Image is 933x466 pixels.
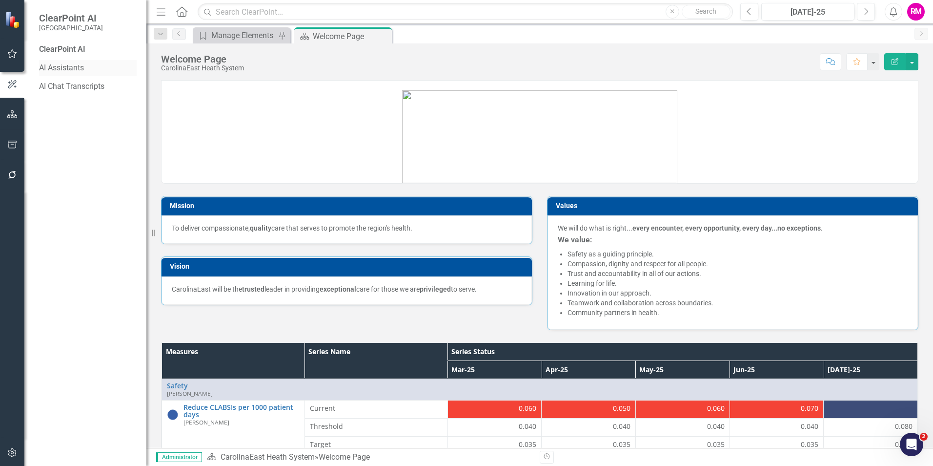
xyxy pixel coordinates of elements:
td: Double-Click to Edit [730,418,824,436]
li: Safety as a guiding principle. [568,249,908,259]
span: Target [310,440,443,449]
a: CarolinaEast Heath System [221,452,315,462]
div: [DATE]-25 [765,6,851,18]
span: 0.060 [519,403,536,413]
td: Double-Click to Edit [730,436,824,454]
td: Double-Click to Edit [824,400,918,418]
td: Double-Click to Edit [635,436,730,454]
div: » [207,452,532,463]
img: mceclip1.png [402,90,677,183]
li: Teamwork and collaboration across boundaries. [568,298,908,308]
small: [PERSON_NAME] [183,419,229,425]
input: Search ClearPoint... [198,3,733,21]
button: Search [682,5,730,19]
span: 0.040 [801,422,818,431]
span: Administrator [156,452,202,462]
span: Current [310,403,443,413]
div: Welcome Page [313,30,389,42]
small: [GEOGRAPHIC_DATA] [39,24,103,32]
span: 0.035 [801,440,818,449]
p: We will do what is right... . [558,223,908,233]
div: ClearPoint AI [39,44,137,55]
li: Community partners in health. [568,308,908,318]
td: Double-Click to Edit [542,436,636,454]
a: AI Chat Transcripts [39,81,137,92]
div: Manage Elements [211,29,276,42]
img: ClearPoint Strategy [5,11,22,28]
small: [PERSON_NAME] [167,390,213,397]
td: Double-Click to Edit [447,436,542,454]
h3: Vision [170,263,527,270]
a: Safety [167,382,913,389]
td: Double-Click to Edit [542,418,636,436]
img: No Information [167,409,179,421]
span: 0.040 [519,422,536,431]
span: Threshold [310,422,443,431]
div: CarolinaEast Heath System [161,64,244,72]
span: 0.070 [801,403,818,413]
strong: privileged [420,285,451,293]
td: Double-Click to Edit [635,418,730,436]
h3: Values [556,202,913,210]
strong: quality [250,224,271,232]
p: CarolinaEast will be the leader in providing care for those we are to serve. [172,284,522,294]
td: Double-Click to Edit [304,400,447,418]
span: ClearPoint AI [39,12,103,24]
span: 0.050 [895,440,913,449]
strong: exceptional [320,285,356,293]
strong: trusted [242,285,264,293]
li: Trust and accountability in all of our actions. [568,269,908,278]
span: 0.035 [519,440,536,449]
h3: Mission [170,202,527,210]
span: 0.040 [707,422,725,431]
span: 0.060 [707,403,725,413]
h3: We value: [558,235,908,244]
span: 0.035 [613,440,630,449]
td: Double-Click to Edit [304,436,447,454]
td: Double-Click to Edit [824,436,918,454]
div: Welcome Page [319,452,370,462]
button: RM [907,3,925,21]
td: Double-Click to Edit [447,400,542,418]
td: Double-Click to Edit [542,400,636,418]
span: 0.035 [707,440,725,449]
td: Double-Click to Edit Right Click for Context Menu [162,379,918,400]
a: AI Assistants [39,63,137,74]
span: 2 [920,433,928,441]
td: Double-Click to Edit [730,400,824,418]
span: 0.080 [895,422,913,431]
td: Double-Click to Edit [635,400,730,418]
td: Double-Click to Edit [824,418,918,436]
li: Compassion, dignity and respect for all people. [568,259,908,269]
p: To deliver compassionate, care that serves to promote the region's health. [172,223,522,233]
button: [DATE]-25 [761,3,854,21]
td: Double-Click to Edit [447,418,542,436]
li: Learning for life. [568,278,908,288]
div: Welcome Page [161,54,244,64]
li: Innovation in our approach. [568,288,908,298]
span: 0.040 [613,422,630,431]
span: Search [695,7,716,15]
span: 0.050 [613,403,630,413]
a: Reduce CLABSIs per 1000 patient days [183,403,300,419]
iframe: Intercom live chat [900,433,923,456]
td: Double-Click to Edit [304,418,447,436]
a: Manage Elements [195,29,276,42]
strong: every encounter, every opportunity, every day...no exceptions [632,224,821,232]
